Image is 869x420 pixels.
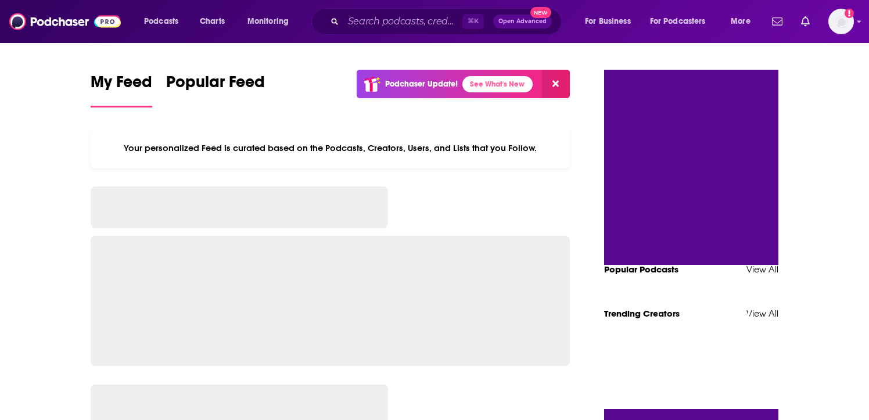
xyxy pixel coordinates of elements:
span: Monitoring [247,13,289,30]
button: Open AdvancedNew [493,15,552,28]
span: Logged in as NatashaShah [828,9,854,34]
span: Charts [200,13,225,30]
button: Show profile menu [828,9,854,34]
a: My Feed [91,72,152,107]
a: See What's New [462,76,533,92]
span: For Podcasters [650,13,706,30]
a: Show notifications dropdown [796,12,814,31]
span: ⌘ K [462,14,484,29]
a: Popular Podcasts [604,264,678,275]
button: open menu [577,12,645,31]
span: More [731,13,751,30]
button: open menu [642,12,723,31]
a: Show notifications dropdown [767,12,787,31]
a: View All [746,264,778,275]
button: open menu [723,12,765,31]
a: Charts [192,12,232,31]
span: Popular Feed [166,72,265,99]
button: open menu [239,12,304,31]
div: Your personalized Feed is curated based on the Podcasts, Creators, Users, and Lists that you Follow. [91,128,570,168]
p: Podchaser Update! [385,79,458,89]
input: Search podcasts, credits, & more... [343,12,462,31]
a: View All [746,308,778,319]
a: Trending Creators [604,308,680,319]
div: Search podcasts, credits, & more... [322,8,573,35]
a: Popular Feed [166,72,265,107]
svg: Add a profile image [845,9,854,18]
span: For Business [585,13,631,30]
span: My Feed [91,72,152,99]
img: User Profile [828,9,854,34]
span: New [530,7,551,18]
button: open menu [136,12,193,31]
img: Podchaser - Follow, Share and Rate Podcasts [9,10,121,33]
span: Open Advanced [498,19,547,24]
span: Podcasts [144,13,178,30]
